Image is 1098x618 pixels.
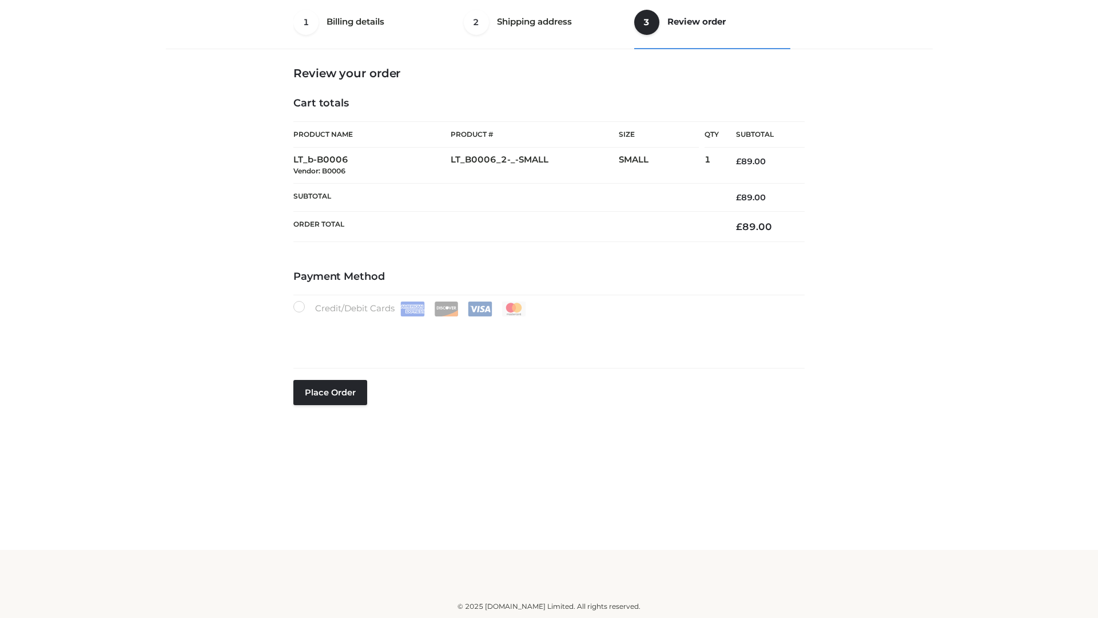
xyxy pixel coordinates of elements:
th: Order Total [293,212,719,242]
bdi: 89.00 [736,221,772,232]
img: Mastercard [502,302,526,316]
label: Credit/Debit Cards [293,301,527,316]
th: Subtotal [293,183,719,211]
span: £ [736,192,741,203]
span: £ [736,221,742,232]
bdi: 89.00 [736,156,766,167]
th: Product Name [293,121,451,148]
bdi: 89.00 [736,192,766,203]
iframe: Secure payment input frame [291,314,802,356]
img: Visa [468,302,492,316]
img: Amex [400,302,425,316]
button: Place order [293,380,367,405]
td: SMALL [619,148,705,184]
th: Subtotal [719,122,805,148]
th: Product # [451,121,619,148]
th: Qty [705,121,719,148]
td: LT_B0006_2-_-SMALL [451,148,619,184]
span: £ [736,156,741,167]
th: Size [619,122,699,148]
td: 1 [705,148,719,184]
h4: Cart totals [293,97,805,110]
h4: Payment Method [293,271,805,283]
img: Discover [434,302,459,316]
div: © 2025 [DOMAIN_NAME] Limited. All rights reserved. [170,601,928,612]
small: Vendor: B0006 [293,167,345,175]
h3: Review your order [293,66,805,80]
td: LT_b-B0006 [293,148,451,184]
